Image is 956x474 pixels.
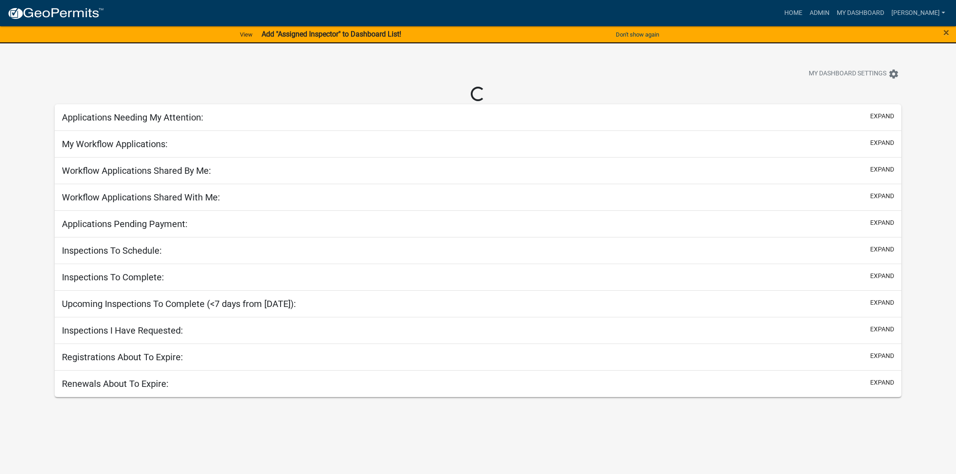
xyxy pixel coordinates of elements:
[943,26,949,39] span: ×
[62,165,211,176] h5: Workflow Applications Shared By Me:
[801,65,906,83] button: My Dashboard Settingssettings
[870,351,894,361] button: expand
[62,139,168,149] h5: My Workflow Applications:
[62,272,164,283] h5: Inspections To Complete:
[62,192,220,203] h5: Workflow Applications Shared With Me:
[62,298,296,309] h5: Upcoming Inspections To Complete (<7 days from [DATE]):
[870,325,894,334] button: expand
[809,69,886,79] span: My Dashboard Settings
[888,5,949,22] a: [PERSON_NAME]
[943,27,949,38] button: Close
[870,191,894,201] button: expand
[888,69,899,79] i: settings
[870,271,894,281] button: expand
[870,245,894,254] button: expand
[870,138,894,148] button: expand
[870,298,894,307] button: expand
[806,5,833,22] a: Admin
[781,5,806,22] a: Home
[870,112,894,121] button: expand
[833,5,888,22] a: My Dashboard
[262,30,401,38] strong: Add "Assigned Inspector" to Dashboard List!
[870,165,894,174] button: expand
[236,27,256,42] a: View
[62,352,183,362] h5: Registrations About To Expire:
[612,27,663,42] button: Don't show again
[62,325,183,336] h5: Inspections I Have Requested:
[62,378,169,389] h5: Renewals About To Expire:
[870,218,894,228] button: expand
[870,378,894,387] button: expand
[62,218,187,229] h5: Applications Pending Payment:
[62,245,162,256] h5: Inspections To Schedule:
[62,112,203,123] h5: Applications Needing My Attention:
